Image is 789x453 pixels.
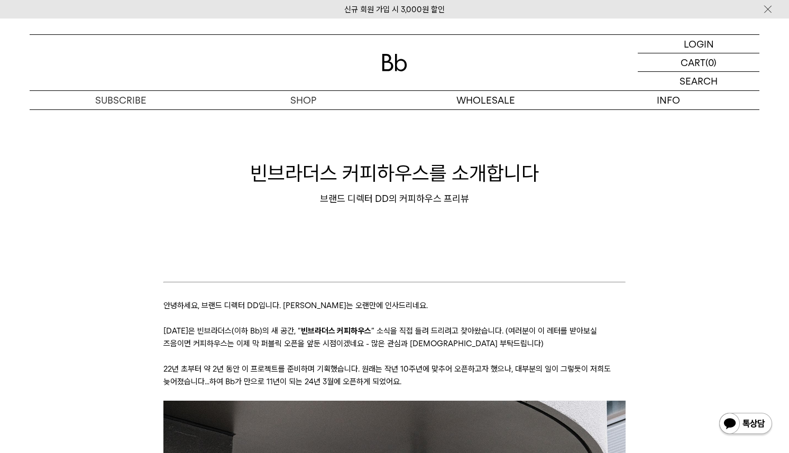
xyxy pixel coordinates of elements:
[394,91,577,109] p: WHOLESALE
[163,363,625,388] p: 22년 초부터 약 2년 동안 이 프로젝트를 준비하며 기획했습니다. 원래는 작년 10주년에 맞추어 오픈하고자 했으나, 대부분의 일이 그렇듯이 저희도 늦어졌습니다…하여 Bb가 만...
[638,53,759,72] a: CART (0)
[30,159,759,187] h1: 빈브라더스 커피하우스를 소개합니다
[163,299,625,312] p: 안녕하세요, 브랜드 디렉터 DD입니다. [PERSON_NAME]는 오랜만에 인사드리네요.
[684,35,714,53] p: LOGIN
[705,53,717,71] p: (0)
[382,54,407,71] img: 로고
[344,5,445,14] a: 신규 회원 가입 시 3,000원 할인
[163,325,625,350] p: [DATE]은 빈브라더스(이하 Bb)의 새 공간, “ ” 소식을 직접 들려 드리려고 찾아왔습니다. (여러분이 이 레터를 받아보실 즈음이면 커피하우스는 이제 막 퍼블릭 오픈을 ...
[30,91,212,109] a: SUBSCRIBE
[718,412,773,437] img: 카카오톡 채널 1:1 채팅 버튼
[638,35,759,53] a: LOGIN
[577,91,759,109] p: INFO
[30,192,759,205] div: 브랜드 디렉터 DD의 커피하우스 프리뷰
[212,91,394,109] a: SHOP
[680,72,718,90] p: SEARCH
[681,53,705,71] p: CART
[301,326,371,336] strong: 빈브라더스 커피하우스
